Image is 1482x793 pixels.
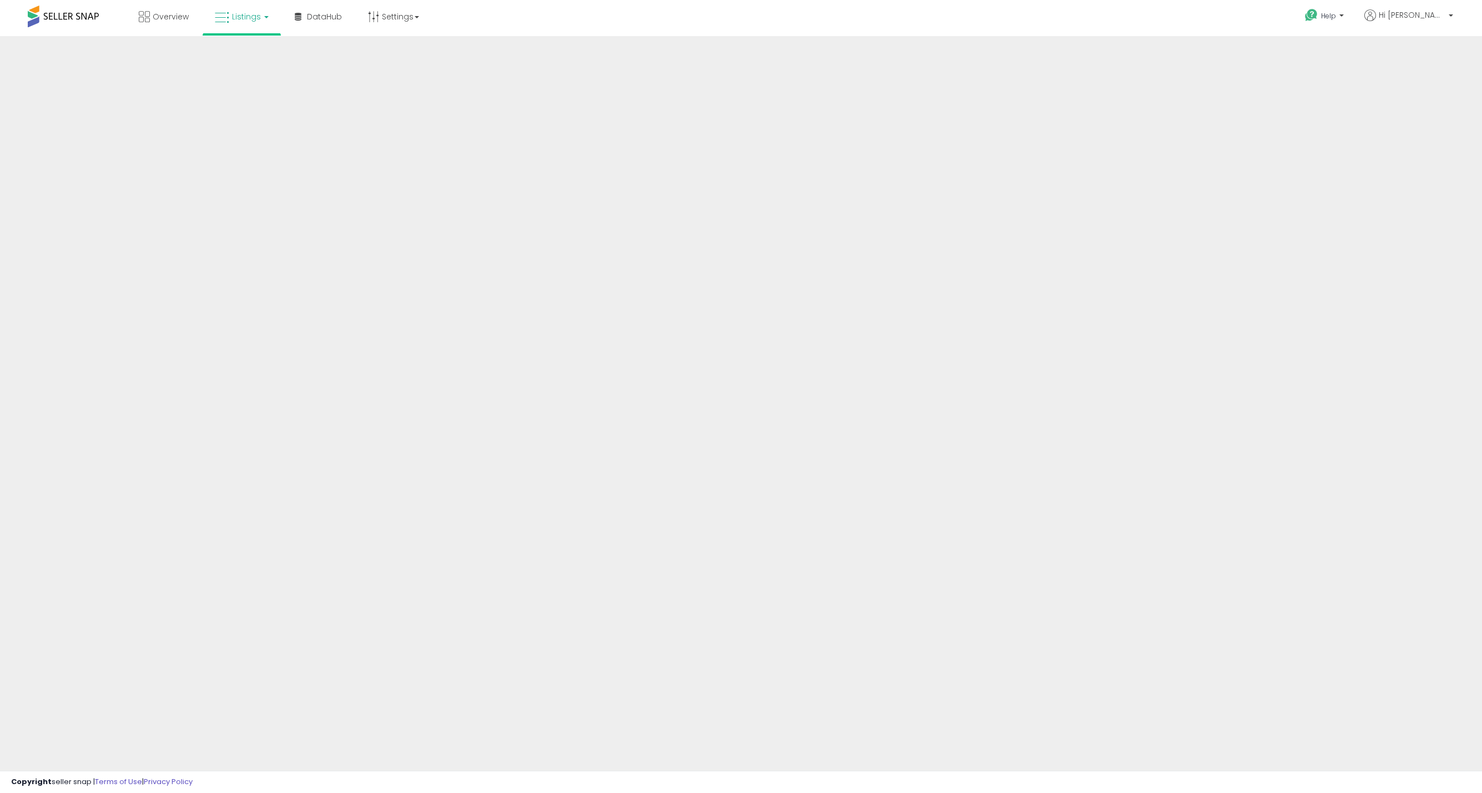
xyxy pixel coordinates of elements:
[1379,9,1445,21] span: Hi [PERSON_NAME]
[1321,11,1336,21] span: Help
[153,11,189,22] span: Overview
[307,11,342,22] span: DataHub
[1364,9,1453,34] a: Hi [PERSON_NAME]
[1304,8,1318,22] i: Get Help
[232,11,261,22] span: Listings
